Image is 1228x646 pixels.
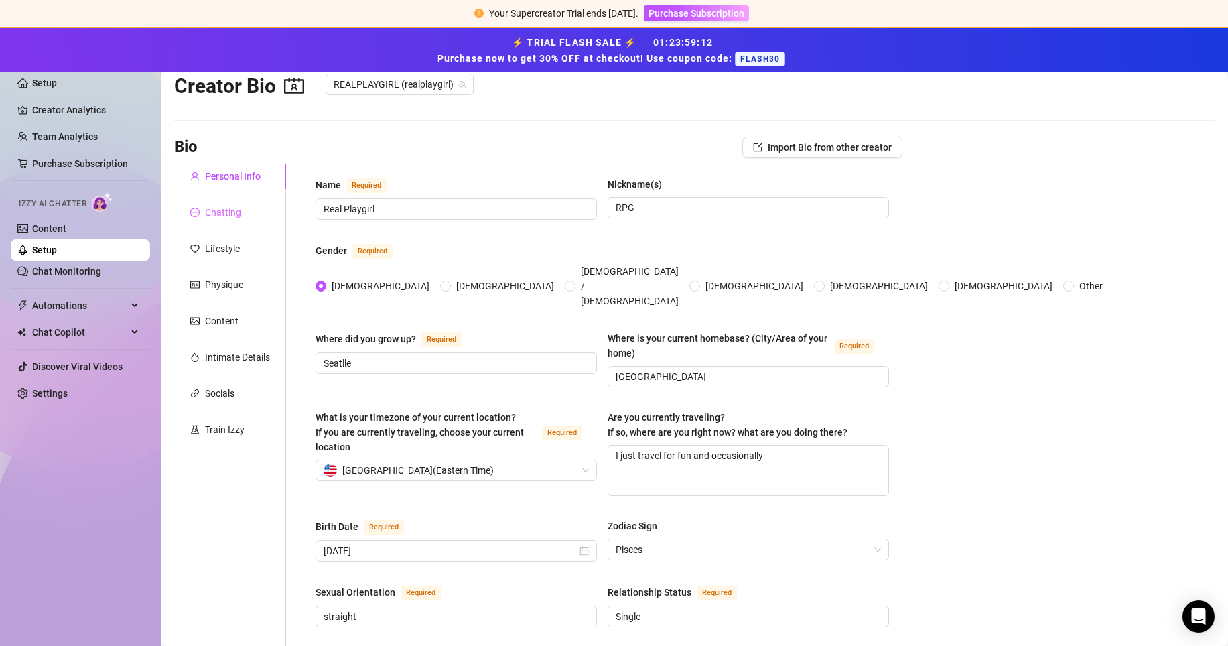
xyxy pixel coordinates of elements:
span: Required [352,244,393,259]
a: Creator Analytics [32,99,139,121]
span: team [458,80,466,88]
div: Zodiac Sign [608,519,657,533]
span: FLASH30 [735,52,785,66]
div: Content [205,314,238,328]
div: Sexual Orientation [316,585,395,600]
a: Discover Viral Videos [32,361,123,372]
a: Purchase Subscription [644,8,749,19]
h2: Creator Bio [174,74,304,99]
span: Pisces [616,539,881,560]
strong: ⚡ TRIAL FLASH SALE ⚡ [437,37,791,64]
input: Birth Date [324,543,577,558]
h3: Bio [174,137,198,158]
span: Required [542,426,582,440]
label: Nickname(s) [608,177,671,192]
input: Sexual Orientation [324,609,586,624]
span: Required [346,178,387,193]
span: user [190,172,200,181]
strong: Purchase now to get 30% OFF at checkout! Use coupon code: [437,53,735,64]
span: import [753,143,762,152]
label: Name [316,177,401,193]
span: message [190,208,200,217]
span: [DEMOGRAPHIC_DATA] [326,279,435,294]
input: Nickname(s) [616,200,878,215]
a: Setup [32,78,57,88]
div: Where did you grow up? [316,332,416,346]
button: Import Bio from other creator [742,137,902,158]
div: Chatting [205,205,241,220]
span: contacts [284,76,304,96]
span: [DEMOGRAPHIC_DATA] / [DEMOGRAPHIC_DATA] [575,264,684,308]
label: Sexual Orientation [316,584,456,600]
label: Relationship Status [608,584,752,600]
span: [DEMOGRAPHIC_DATA] [949,279,1058,294]
label: Gender [316,243,407,259]
div: Birth Date [316,519,358,534]
input: Where did you grow up? [324,356,586,371]
span: Chat Copilot [32,322,127,343]
span: What is your timezone of your current location? If you are currently traveling, choose your curre... [316,412,524,452]
span: Other [1074,279,1108,294]
span: experiment [190,425,200,434]
a: Purchase Subscription [32,158,128,169]
span: picture [190,316,200,326]
a: Team Analytics [32,131,98,142]
div: Physique [205,277,243,292]
span: heart [190,244,200,253]
span: Required [421,332,462,347]
div: Lifestyle [205,241,240,256]
span: [DEMOGRAPHIC_DATA] [825,279,933,294]
span: Required [401,586,441,600]
span: Are you currently traveling? If so, where are you right now? what are you doing there? [608,412,847,438]
a: Settings [32,388,68,399]
div: Personal Info [205,169,261,184]
a: Content [32,223,66,234]
div: Socials [205,386,234,401]
span: idcard [190,280,200,289]
span: Purchase Subscription [649,8,744,19]
img: Chat Copilot [17,328,26,337]
span: Required [364,520,404,535]
div: Gender [316,243,347,258]
div: Relationship Status [608,585,691,600]
label: Zodiac Sign [608,519,667,533]
span: [DEMOGRAPHIC_DATA] [700,279,809,294]
label: Birth Date [316,519,419,535]
input: Where is your current homebase? (City/Area of your home) [616,369,878,384]
span: [DEMOGRAPHIC_DATA] [451,279,559,294]
span: fire [190,352,200,362]
div: Where is your current homebase? (City/Area of your home) [608,331,829,361]
span: Automations [32,295,127,316]
button: Purchase Subscription [644,5,749,21]
a: Setup [32,245,57,255]
img: us [324,464,337,477]
span: exclamation-circle [474,9,484,18]
label: Where did you grow up? [316,331,476,347]
div: Train Izzy [205,422,245,437]
img: AI Chatter [92,192,113,212]
input: Relationship Status [616,609,878,624]
div: Open Intercom Messenger [1182,600,1215,633]
span: Required [697,586,737,600]
input: Name [324,202,586,216]
a: Chat Monitoring [32,266,101,277]
span: Required [834,339,874,354]
span: thunderbolt [17,300,28,311]
div: Name [316,178,341,192]
span: Import Bio from other creator [768,142,892,153]
span: [GEOGRAPHIC_DATA] ( Eastern Time ) [342,460,494,480]
label: Where is your current homebase? (City/Area of your home) [608,331,889,361]
span: link [190,389,200,398]
textarea: I just travel for fun and occasionally [608,446,888,495]
span: Your Supercreator Trial ends [DATE]. [489,8,638,19]
div: Intimate Details [205,350,270,365]
span: Izzy AI Chatter [19,198,86,210]
div: Nickname(s) [608,177,662,192]
span: 01 : 23 : 59 : 12 [653,37,713,48]
span: REALPLAYGIRL (realplaygirl) [334,74,466,94]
